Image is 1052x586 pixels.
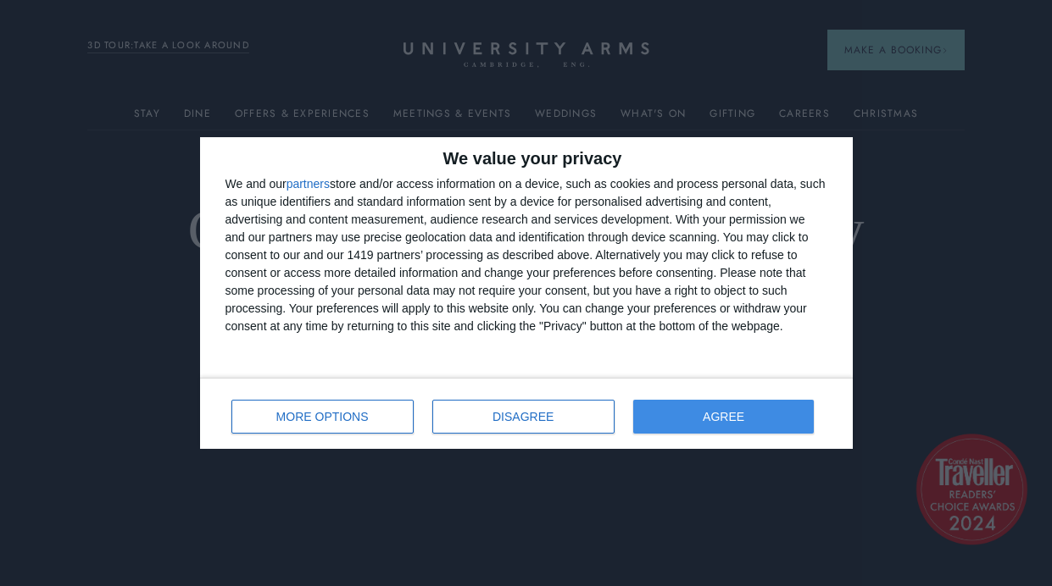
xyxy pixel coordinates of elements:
[432,400,615,434] button: DISAGREE
[225,175,827,335] div: We and our store and/or access information on a device, such as cookies and process personal data...
[633,400,815,434] button: AGREE
[703,411,744,423] span: AGREE
[225,150,827,167] h2: We value your privacy
[287,178,330,190] button: partners
[231,400,414,434] button: MORE OPTIONS
[493,411,554,423] span: DISAGREE
[200,137,853,449] div: qc-cmp2-ui
[276,411,369,423] span: MORE OPTIONS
